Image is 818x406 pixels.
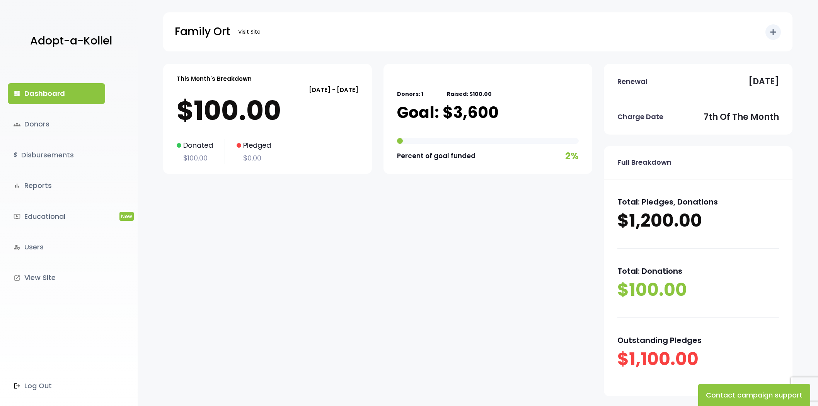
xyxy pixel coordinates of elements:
[14,213,20,220] i: ondemand_video
[14,90,20,97] i: dashboard
[234,24,264,39] a: Visit Site
[765,24,781,40] button: add
[617,111,663,123] p: Charge Date
[769,27,778,37] i: add
[14,244,20,251] i: manage_accounts
[177,73,252,84] p: This Month's Breakdown
[26,22,112,60] a: Adopt-a-Kollel
[14,121,20,128] span: groups
[8,267,105,288] a: launchView Site
[8,375,105,396] a: Log Out
[617,333,779,347] p: Outstanding Pledges
[14,150,17,161] i: $
[8,175,105,196] a: bar_chartReports
[14,275,20,281] i: launch
[14,182,20,189] i: bar_chart
[617,75,648,88] p: Renewal
[177,152,213,164] p: $100.00
[617,156,671,169] p: Full Breakdown
[617,195,779,209] p: Total: Pledges, Donations
[177,139,213,152] p: Donated
[617,264,779,278] p: Total: Donations
[397,150,475,162] p: Percent of goal funded
[8,145,105,165] a: $Disbursements
[119,212,134,221] span: New
[397,103,499,122] p: Goal: $3,600
[617,278,779,302] p: $100.00
[175,22,230,41] p: Family Ort
[8,114,105,135] a: groupsDonors
[177,95,358,126] p: $100.00
[617,209,779,233] p: $1,200.00
[617,347,779,371] p: $1,100.00
[748,74,779,89] p: [DATE]
[30,31,112,51] p: Adopt-a-Kollel
[237,152,271,164] p: $0.00
[8,83,105,104] a: dashboardDashboard
[8,206,105,227] a: ondemand_videoEducationalNew
[177,85,358,95] p: [DATE] - [DATE]
[397,89,423,99] p: Donors: 1
[704,109,779,125] p: 7th of the month
[8,237,105,258] a: manage_accountsUsers
[447,89,492,99] p: Raised: $100.00
[565,148,579,164] p: 2%
[237,139,271,152] p: Pledged
[698,384,810,406] button: Contact campaign support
